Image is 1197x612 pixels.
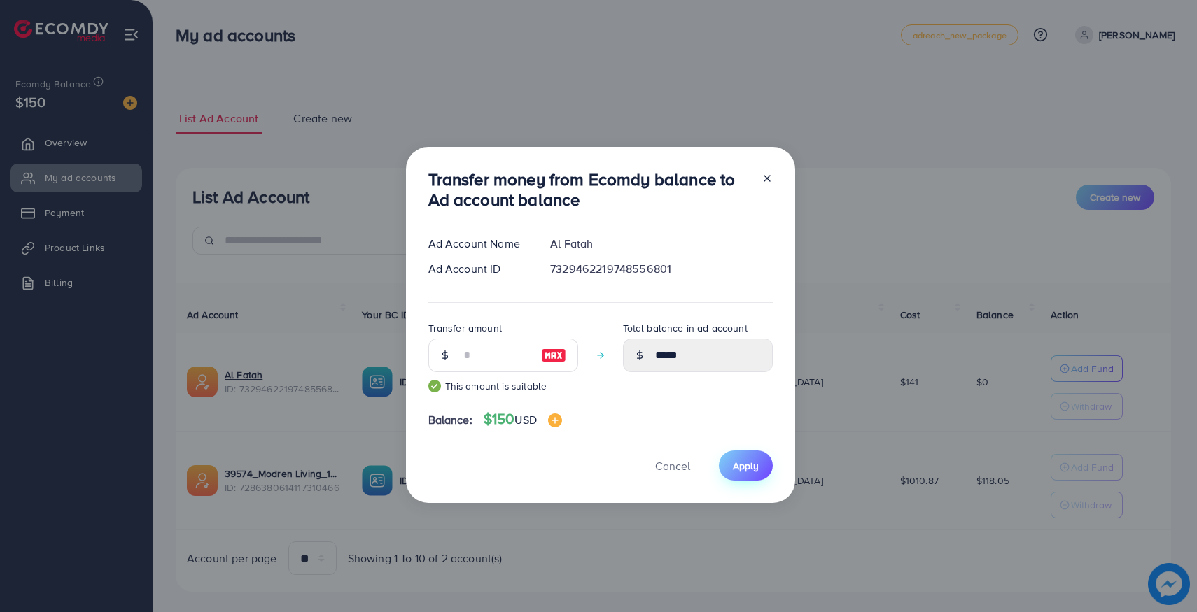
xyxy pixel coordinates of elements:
[417,236,540,252] div: Ad Account Name
[733,459,759,473] span: Apply
[484,411,562,428] h4: $150
[655,458,690,474] span: Cancel
[428,380,441,392] img: guide
[417,261,540,277] div: Ad Account ID
[539,236,783,252] div: Al Fatah
[623,321,748,335] label: Total balance in ad account
[548,413,562,427] img: image
[539,261,783,277] div: 7329462219748556801
[428,321,502,335] label: Transfer amount
[428,412,472,428] span: Balance:
[541,347,566,364] img: image
[638,450,708,481] button: Cancel
[719,450,773,481] button: Apply
[428,169,750,210] h3: Transfer money from Ecomdy balance to Ad account balance
[428,379,578,393] small: This amount is suitable
[514,412,536,427] span: USD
